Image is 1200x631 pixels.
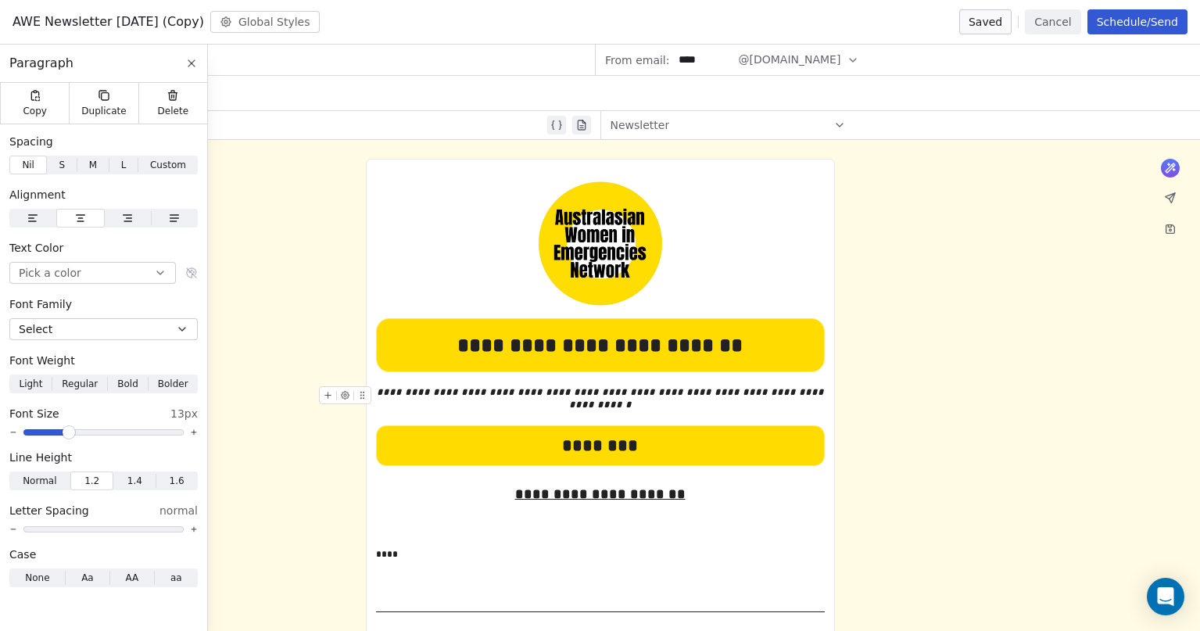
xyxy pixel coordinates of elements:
span: Duplicate [81,105,126,117]
span: Light [19,377,42,391]
span: @[DOMAIN_NAME] [738,52,840,68]
span: AWE Newsletter [DATE] (Copy) [13,13,204,31]
button: Pick a color [9,262,176,284]
span: 1.6 [170,474,184,488]
span: Font Family [9,296,72,312]
button: Global Styles [210,11,320,33]
div: Open Intercom Messenger [1147,578,1184,615]
span: AA [125,571,138,585]
span: S [59,158,65,172]
span: Select [19,321,52,337]
span: Paragraph [9,54,73,73]
span: normal [159,503,198,518]
span: Spacing [9,134,53,149]
span: Text Color [9,240,63,256]
span: L [121,158,127,172]
span: M [89,158,97,172]
span: None [25,571,49,585]
span: Case [9,547,36,562]
button: Saved [959,9,1012,34]
span: From email: [605,52,669,68]
span: Letter Spacing [9,503,89,518]
span: Bolder [158,377,188,391]
span: Delete [158,105,189,117]
span: 1.4 [127,474,142,488]
span: Line Height [9,450,72,465]
span: Font Weight [9,353,75,368]
span: aa [170,571,182,585]
span: Copy [23,105,47,117]
button: Cancel [1025,9,1080,34]
span: Custom [150,158,186,172]
span: Bold [117,377,138,391]
span: 13px [170,406,198,421]
span: Normal [23,474,56,488]
span: Alignment [9,187,66,203]
span: Aa [81,571,94,585]
button: Schedule/Send [1087,9,1187,34]
span: Font Size [9,406,59,421]
span: Newsletter [611,117,670,133]
span: Regular [62,377,98,391]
